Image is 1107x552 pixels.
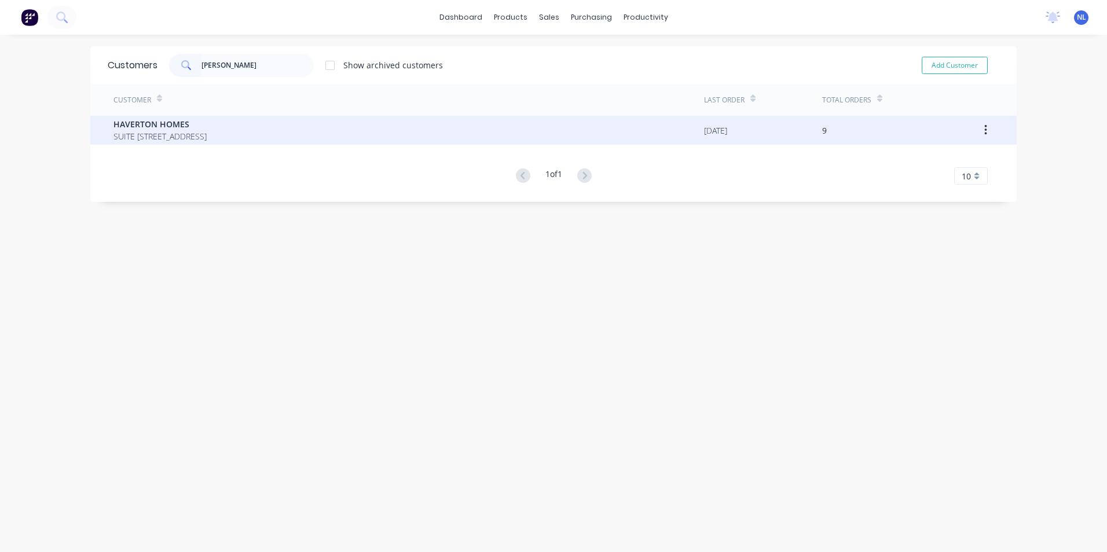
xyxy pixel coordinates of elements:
[533,9,565,26] div: sales
[113,118,207,130] span: HAVERTON HOMES
[108,58,157,72] div: Customers
[822,95,871,105] div: Total Orders
[545,168,562,185] div: 1 of 1
[618,9,674,26] div: productivity
[962,170,971,182] span: 10
[113,95,151,105] div: Customer
[922,57,988,74] button: Add Customer
[1077,12,1086,23] span: NL
[488,9,533,26] div: products
[343,59,443,71] div: Show archived customers
[822,124,827,137] div: 9
[565,9,618,26] div: purchasing
[201,54,314,77] input: Search customers...
[113,130,207,142] span: SUITE [STREET_ADDRESS]
[434,9,488,26] a: dashboard
[704,95,745,105] div: Last Order
[21,9,38,26] img: Factory
[704,124,727,137] div: [DATE]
